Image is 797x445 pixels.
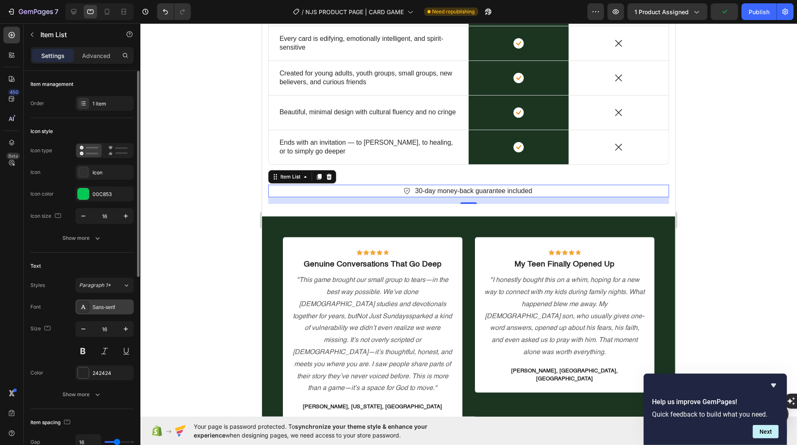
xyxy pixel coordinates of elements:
[82,51,110,60] p: Advanced
[30,231,134,246] button: Show more
[432,8,475,15] span: Need republishing
[30,262,41,270] div: Text
[30,369,43,377] div: Color
[194,422,460,440] span: Your page is password protected. To when designing pages, we need access to your store password.
[30,323,52,334] div: Size
[92,100,132,108] div: 1 item
[30,100,44,107] div: Order
[92,304,132,311] div: Sans-serif
[63,234,102,242] div: Show more
[194,423,427,439] span: synchronize your theme style & enhance your experience
[769,380,779,390] button: Hide survey
[6,153,20,159] div: Beta
[627,3,707,20] button: 1 product assigned
[652,397,779,407] h2: Help us improve GemPages!
[3,3,62,20] button: 7
[157,3,191,20] div: Undo/Redo
[742,3,777,20] button: Publish
[92,370,132,377] div: 242424
[262,23,675,417] iframe: To enrich screen reader interactions, please activate Accessibility in Grammarly extension settings
[41,51,65,60] p: Settings
[652,410,779,418] p: Quick feedback to build what you need.
[8,89,20,96] div: 450
[30,282,45,289] div: Styles
[30,168,40,176] div: Icon
[30,303,41,311] div: Font
[302,8,304,16] span: /
[30,80,73,88] div: Item management
[63,390,102,399] div: Show more
[30,417,72,428] div: Item spacing
[30,190,54,198] div: Icon color
[79,282,111,289] span: Paragraph 1*
[92,169,132,176] div: Icon
[306,8,404,16] span: NJS PRODUCT PAGE | CARD GAME
[635,8,689,16] span: 1 product assigned
[30,128,53,135] div: Icon style
[75,278,134,293] button: Paragraph 1*
[55,7,58,17] p: 7
[30,211,63,222] div: Icon size
[652,380,779,438] div: Help us improve GemPages!
[30,147,52,154] div: Icon type
[753,425,779,438] button: Next question
[749,8,770,16] div: Publish
[30,387,134,402] button: Show more
[40,30,111,40] p: Item List
[92,191,132,198] div: 00C853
